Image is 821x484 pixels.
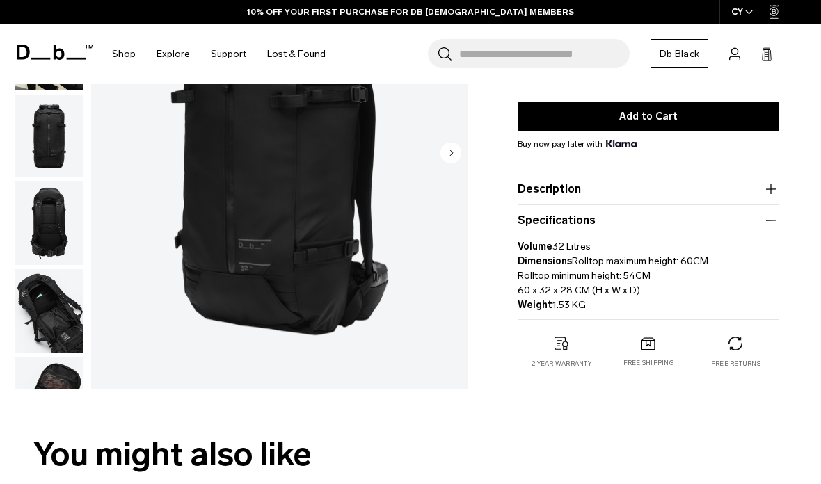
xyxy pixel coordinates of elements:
a: Lost & Found [267,29,326,79]
strong: Dimensions [518,255,572,267]
button: Description [518,181,779,197]
button: Snow Pro Backpack 32L Black Out [15,356,83,441]
button: Snow Pro Backpack 32L Black Out [15,268,83,353]
a: Explore [157,29,190,79]
p: 32 Litres Rolltop maximum height: 60CM Rolltop minimum height: 54CM 60 x 32 x 28 CM (H x W x D) 1... [518,229,779,312]
p: Free shipping [623,358,674,368]
p: 2 year warranty [532,359,591,369]
img: Snow Pro Backpack 32L Black Out [15,181,83,265]
button: Snow Pro Backpack 32L Black Out [15,181,83,266]
strong: Volume [518,241,552,252]
img: {"height" => 20, "alt" => "Klarna"} [606,140,636,147]
button: Specifications [518,212,779,229]
button: Next slide [440,142,461,166]
a: Shop [112,29,136,79]
a: Support [211,29,246,79]
a: Db Black [651,39,708,68]
img: Snow Pro Backpack 32L Black Out [15,269,83,353]
img: Snow Pro Backpack 32L Black Out [15,94,83,177]
nav: Main Navigation [102,24,336,84]
button: Snow Pro Backpack 32L Black Out [15,93,83,178]
img: Snow Pro Backpack 32L Black Out [15,357,83,440]
a: 10% OFF YOUR FIRST PURCHASE FOR DB [DEMOGRAPHIC_DATA] MEMBERS [247,6,574,18]
span: Buy now pay later with [518,138,636,150]
p: Free returns [711,359,760,369]
h2: You might also like [33,430,788,479]
button: Add to Cart [518,102,779,131]
strong: Weight [518,299,552,311]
